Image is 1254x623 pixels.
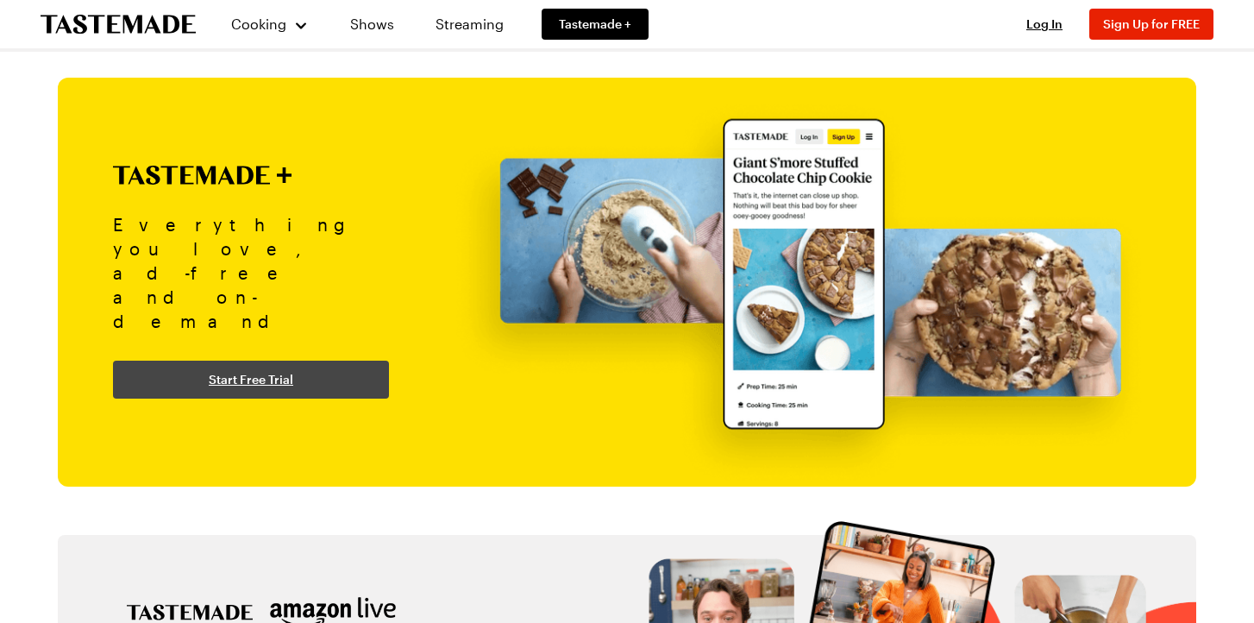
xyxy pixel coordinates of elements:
[230,3,309,45] button: Cooking
[113,212,389,333] p: Everything you love, ad-free and on-demand
[113,361,389,399] a: Start Free Trial
[559,16,631,33] span: Tastemade +
[1010,16,1079,33] button: Log In
[1089,9,1213,40] button: Sign Up for FREE
[231,16,286,32] span: Cooking
[1026,16,1063,31] span: Log In
[41,15,196,35] a: To Tastemade Home Page
[1103,16,1200,31] span: Sign Up for FREE
[113,166,292,185] img: Tastemade Plus
[542,9,649,40] a: Tastemade +
[450,98,1149,487] img: Promo Banner
[209,371,293,388] span: Start Free Trial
